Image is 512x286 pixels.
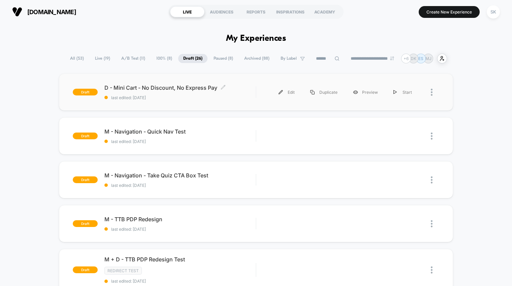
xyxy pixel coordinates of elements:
span: last edited: [DATE] [104,279,256,284]
div: ACADEMY [308,6,342,17]
span: All ( 53 ) [65,54,89,63]
img: menu [393,90,397,94]
img: close [431,89,433,96]
img: menu [279,90,283,94]
span: draft [73,220,98,227]
span: last edited: [DATE] [104,183,256,188]
span: M - TTB PDP Redesign [104,216,256,223]
div: + 6 [401,54,411,63]
img: close [431,220,433,227]
p: MJ [425,56,431,61]
span: draft [73,133,98,139]
button: [DOMAIN_NAME] [10,6,78,17]
span: D - Mini Cart - No Discount, No Express Pay [104,84,256,91]
div: INSPIRATIONS [273,6,308,17]
span: [DOMAIN_NAME] [27,8,76,16]
span: Paused ( 8 ) [209,54,238,63]
img: Visually logo [12,7,22,17]
div: Duplicate [302,85,345,100]
span: A/B Test ( 11 ) [116,54,150,63]
span: draft [73,176,98,183]
img: close [431,133,433,140]
span: By Label [281,56,297,61]
div: AUDIENCES [204,6,239,17]
div: Edit [271,85,302,100]
span: last edited: [DATE] [104,139,256,144]
div: Start [386,85,420,100]
button: SK [485,5,502,19]
img: end [390,56,394,60]
span: Redirect Test [104,267,142,275]
span: M - Navigation - Quick Nav Test [104,128,256,135]
div: Preview [345,85,386,100]
p: ES [418,56,423,61]
span: Live ( 19 ) [90,54,115,63]
span: last edited: [DATE] [104,227,256,232]
img: close [431,266,433,274]
span: M - Navigation - Take Quiz CTA Box Test [104,172,256,179]
span: Draft ( 26 ) [178,54,207,63]
span: draft [73,89,98,95]
span: M + D - TTB PDP Redesign Test [104,256,256,263]
span: 100% ( 8 ) [151,54,177,63]
h1: My Experiences [226,34,286,44]
span: draft [73,266,98,273]
img: close [431,176,433,183]
div: SK [487,5,500,19]
span: last edited: [DATE] [104,95,256,100]
img: menu [310,90,315,94]
p: DK [411,56,416,61]
span: Archived ( 88 ) [239,54,275,63]
div: LIVE [170,6,204,17]
button: Create New Experience [419,6,480,18]
div: REPORTS [239,6,273,17]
